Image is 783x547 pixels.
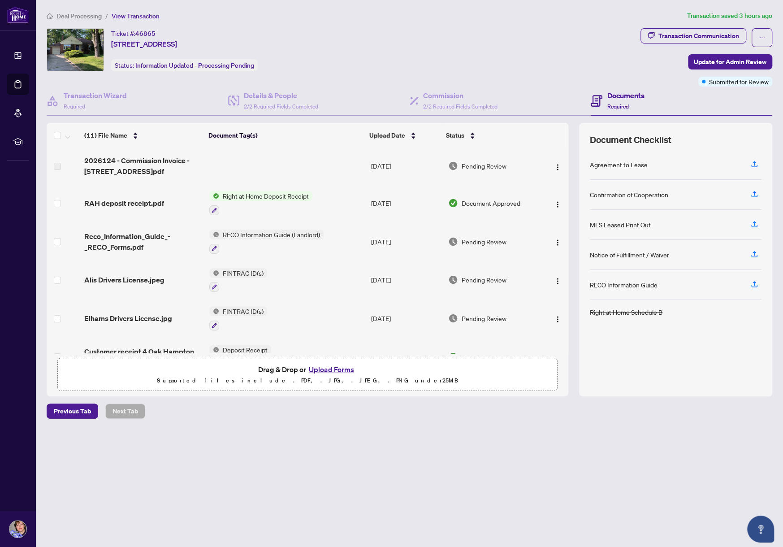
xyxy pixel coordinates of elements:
img: Logo [554,201,561,208]
h4: Transaction Wizard [64,90,127,101]
div: Ticket #: [111,28,156,39]
span: Deposit Receipt [219,345,271,355]
img: Profile Icon [9,521,26,538]
td: [DATE] [368,261,445,300]
button: Open asap [747,516,774,543]
span: Customer receipt 4 Oak Hampton .jpg [84,346,202,368]
button: Logo [550,273,565,287]
button: Upload Forms [306,364,357,375]
img: Document Status [448,275,458,285]
img: Document Status [448,313,458,323]
span: RAH deposit receipt.pdf [84,198,164,208]
img: Logo [554,239,561,246]
button: Transaction Communication [640,28,746,43]
span: FINTRAC ID(s) [219,268,267,278]
img: Logo [554,316,561,323]
button: Previous Tab [47,404,98,419]
button: Logo [550,311,565,326]
button: Logo [550,234,565,249]
button: Logo [550,350,565,364]
span: ellipsis [759,35,765,41]
div: Confirmation of Cooperation [590,190,668,200]
span: Upload Date [369,130,405,140]
span: Information Updated - Processing Pending [135,61,254,69]
img: Logo [554,278,561,285]
article: Transaction saved 3 hours ago [687,11,772,21]
img: Logo [554,164,561,171]
img: Status Icon [209,306,219,316]
button: Status IconRECO Information Guide (Landlord) [209,230,324,254]
th: (11) File Name [81,123,205,148]
span: Pending Review [462,275,506,285]
img: Document Status [448,237,458,247]
span: Pending Review [462,237,506,247]
span: Document Approved [462,352,520,362]
button: Status IconRight at Home Deposit Receipt [209,191,312,215]
td: [DATE] [368,148,445,184]
td: [DATE] [368,338,445,376]
span: 46865 [135,30,156,38]
span: Pending Review [462,161,506,171]
span: Deal Processing [56,12,102,20]
img: Status Icon [209,345,219,355]
img: Status Icon [209,268,219,278]
button: Logo [550,159,565,173]
th: Document Tag(s) [205,123,365,148]
img: logo [7,7,29,23]
h4: Commission [423,90,497,101]
span: View Transaction [112,12,160,20]
th: Upload Date [366,123,443,148]
img: Document Status [448,352,458,362]
span: Drag & Drop orUpload FormsSupported files include .PDF, .JPG, .JPEG, .PNG under25MB [58,358,557,391]
div: Transaction Communication [658,29,739,43]
img: Status Icon [209,230,219,239]
span: Alis Drivers License.jpeg [84,274,164,285]
span: Required [64,103,85,110]
span: [STREET_ADDRESS] [111,39,177,49]
span: Pending Review [462,313,506,323]
span: 2/2 Required Fields Completed [423,103,497,110]
div: Agreement to Lease [590,160,648,169]
h4: Documents [607,90,644,101]
span: FINTRAC ID(s) [219,306,267,316]
img: IMG-W12272549_1.jpg [47,29,104,71]
li: / [105,11,108,21]
img: Document Status [448,161,458,171]
button: Status IconFINTRAC ID(s) [209,268,267,292]
div: Right at Home Schedule B [590,307,662,317]
span: Drag & Drop or [258,364,357,375]
span: (11) File Name [84,130,127,140]
span: RECO Information Guide (Landlord) [219,230,324,239]
span: Previous Tab [54,404,91,418]
div: MLS Leased Print Out [590,220,651,230]
span: home [47,13,53,19]
h4: Details & People [244,90,318,101]
button: Logo [550,196,565,210]
span: Document Checklist [590,134,671,146]
th: Status [442,123,538,148]
span: Document Approved [462,198,520,208]
span: 2026124 - Commission Invoice - [STREET_ADDRESS]pdf [84,155,202,177]
td: [DATE] [368,222,445,261]
button: Status IconFINTRAC ID(s) [209,306,267,330]
div: Status: [111,59,258,71]
span: Right at Home Deposit Receipt [219,191,312,201]
img: Document Status [448,198,458,208]
button: Update for Admin Review [688,54,772,69]
span: Elhams Drivers License.jpg [84,313,172,324]
p: Supported files include .PDF, .JPG, .JPEG, .PNG under 25 MB [63,375,552,386]
span: Reco_Information_Guide_-_RECO_Forms.pdf [84,231,202,252]
span: Update for Admin Review [694,55,766,69]
button: Next Tab [105,404,145,419]
span: Status [446,130,464,140]
td: [DATE] [368,184,445,222]
img: Status Icon [209,191,219,201]
div: RECO Information Guide [590,280,658,290]
span: Required [607,103,628,110]
button: Status IconDeposit Receipt [209,345,271,369]
div: Notice of Fulfillment / Waiver [590,250,669,260]
span: 2/2 Required Fields Completed [244,103,318,110]
td: [DATE] [368,299,445,338]
span: Submitted for Review [709,77,769,87]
